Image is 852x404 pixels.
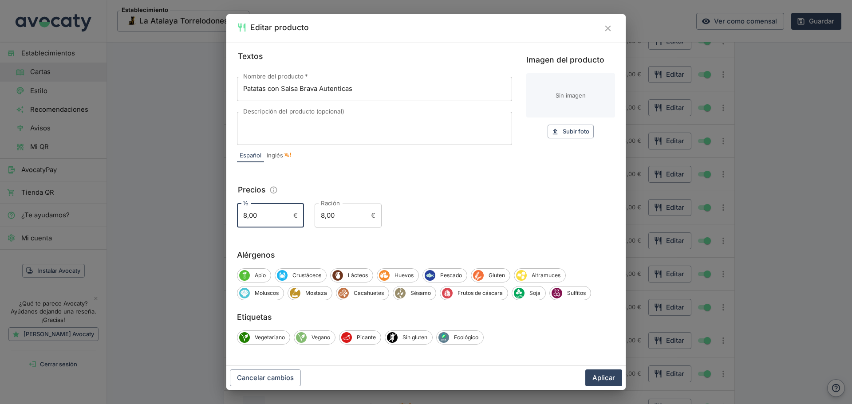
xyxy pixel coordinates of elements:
span: Sin gluten [398,333,432,341]
span: Sulfitos [552,288,562,298]
span: Cacahuetes [338,288,349,298]
span: Pescado [435,271,467,279]
span: Crustáceos [288,271,326,279]
div: VeganoVegano [294,330,335,345]
span: Cacahuetes [349,289,389,297]
label: Ración [321,199,340,208]
span: Inglés [267,151,283,160]
span: Crustáceos [277,270,288,281]
div: MostazaMostaza [288,286,332,300]
span: Moluscos [250,289,284,297]
div: Frutos de cáscaraFrutos de cáscara [440,286,508,300]
h2: Editar producto [250,21,309,34]
span: Lácteos [343,271,373,279]
span: Frutos de cáscara [453,289,508,297]
span: Apio [250,271,271,279]
label: Etiquetas [237,311,615,323]
legend: Precios [237,184,266,196]
span: Sésamo [395,288,406,298]
label: Nombre del producto [243,72,308,81]
button: Subir foto [548,125,594,138]
legend: Textos [237,50,264,63]
span: Sin gluten [387,332,398,343]
span: Subir foto [563,126,589,137]
span: Vegetariano [239,332,250,343]
span: Gluten [473,270,484,281]
span: Gluten [484,271,510,279]
div: CrustáceosCrustáceos [275,268,327,282]
label: Alérgenos [237,249,615,261]
div: PicantePicante [339,330,381,345]
label: ½ [243,199,248,208]
span: Apio [239,270,250,281]
div: HuevosHuevos [377,268,419,282]
div: GlutenGluten [471,268,510,282]
span: Mostaza [290,288,300,298]
div: SulfitosSulfitos [549,286,591,300]
span: Picante [352,333,381,341]
span: Frutos de cáscara [442,288,453,298]
button: Información sobre edición de precios [267,184,280,196]
span: Moluscos [239,288,250,298]
span: Ecológico [438,332,449,343]
label: Imagen del producto [526,54,615,66]
span: Altramuces [527,271,565,279]
label: Descripción del producto (opcional) [243,107,344,116]
div: EcológicoEcológico [436,330,484,345]
div: CacahuetesCacahuetes [336,286,389,300]
span: Vegano [296,332,307,343]
div: VegetarianoVegetariano [237,330,290,345]
span: Mostaza [300,289,332,297]
div: MoluscosMoluscos [237,286,284,300]
div: SésamoSésamo [393,286,436,300]
span: Sulfitos [562,289,591,297]
div: PescadoPescado [422,268,467,282]
span: Picante [341,332,352,343]
button: Cerrar [601,21,615,35]
span: Huevos [390,271,418,279]
span: Soja [525,289,545,297]
span: Vegano [307,333,335,341]
span: Pescado [425,270,435,281]
span: Huevos [379,270,390,281]
span: Soja [514,288,525,298]
div: ApioApio [237,268,271,282]
span: Sésamo [406,289,436,297]
button: Cancelar cambios [230,369,301,386]
div: Sin glutenSin gluten [385,330,433,345]
span: Ecológico [449,333,483,341]
div: Sin traducción. Se mostrará en el idioma por defecto, español. [284,152,291,158]
button: Aplicar [585,369,622,386]
div: LácteosLácteos [330,268,373,282]
span: Vegetariano [250,333,290,341]
span: Español [240,151,261,160]
div: SojaSoja [512,286,546,300]
span: Lácteos [332,270,343,281]
div: AltramucesAltramuces [514,268,566,282]
span: Altramuces [516,270,527,281]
